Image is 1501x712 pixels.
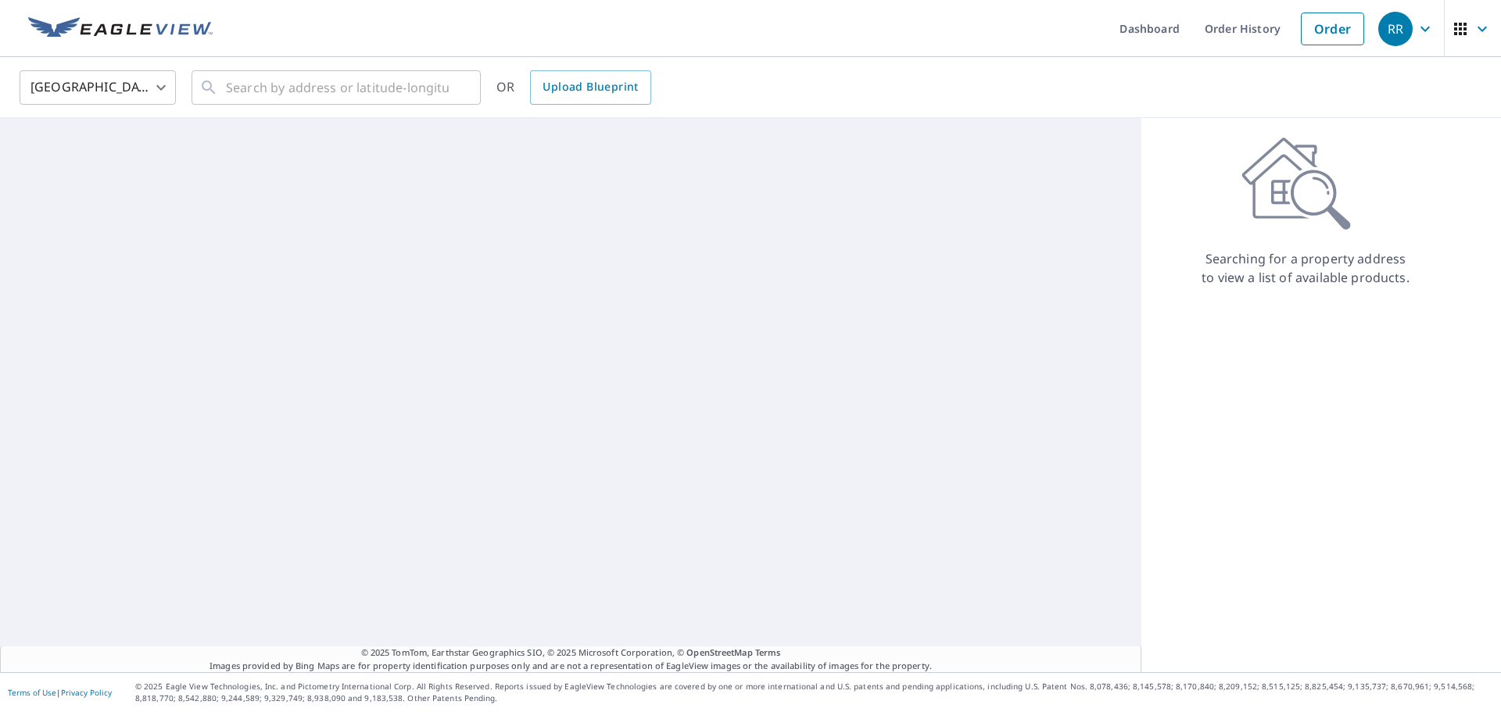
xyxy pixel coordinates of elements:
input: Search by address or latitude-longitude [226,66,449,109]
a: Order [1301,13,1364,45]
p: © 2025 Eagle View Technologies, Inc. and Pictometry International Corp. All Rights Reserved. Repo... [135,681,1493,704]
div: [GEOGRAPHIC_DATA] [20,66,176,109]
p: | [8,688,112,697]
span: © 2025 TomTom, Earthstar Geographics SIO, © 2025 Microsoft Corporation, © [361,646,781,660]
img: EV Logo [28,17,213,41]
a: OpenStreetMap [686,646,752,658]
a: Privacy Policy [61,687,112,698]
div: OR [496,70,651,105]
span: Upload Blueprint [543,77,638,97]
a: Terms [755,646,781,658]
div: RR [1378,12,1413,46]
p: Searching for a property address to view a list of available products. [1201,249,1410,287]
a: Terms of Use [8,687,56,698]
a: Upload Blueprint [530,70,650,105]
